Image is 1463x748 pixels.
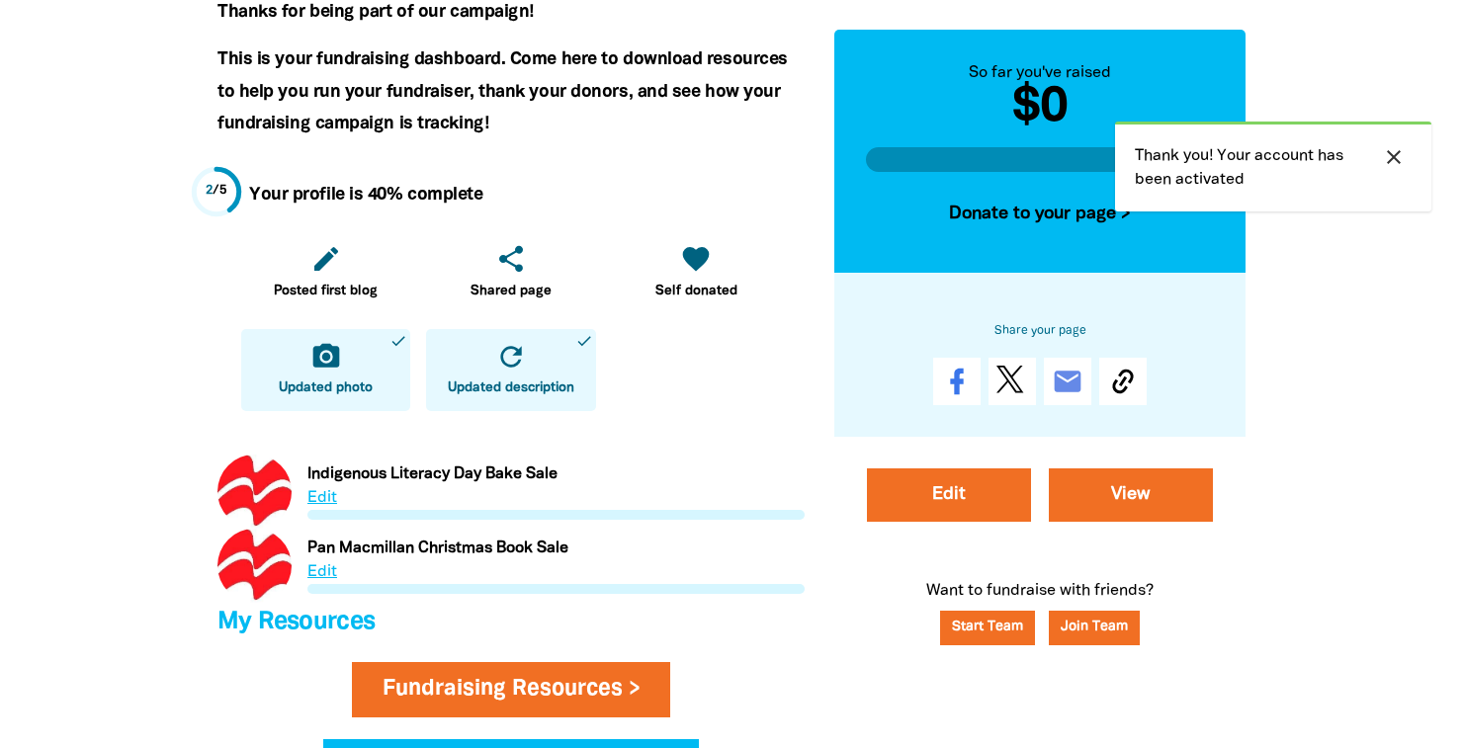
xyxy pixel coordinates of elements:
a: Edit [867,468,1031,522]
button: Copy Link [1099,358,1147,405]
i: email [1052,366,1083,397]
span: My Resources [217,611,376,633]
a: favoriteSelf donated [612,231,781,313]
button: close [1376,144,1412,170]
span: Updated photo [279,378,373,398]
i: refresh [495,341,527,373]
button: Join Team [1049,611,1140,645]
a: View [1049,468,1213,522]
span: Thanks for being part of our campaign! [217,4,534,20]
p: Want to fundraise with friends? [834,579,1246,675]
div: So far you've raised [866,61,1214,85]
i: close [1382,145,1406,169]
a: camera_altUpdated photodone [241,329,410,411]
div: Paginated content [217,455,805,603]
div: Thank you! Your account has been activated [1115,122,1431,211]
strong: Your profile is 40% complete [249,187,482,203]
span: Updated description [448,378,574,398]
span: Self donated [655,282,737,301]
a: Share [933,358,981,405]
h6: Share your page [866,321,1214,343]
div: / 5 [206,182,228,201]
a: refreshUpdated descriptiondone [426,329,595,411]
i: camera_alt [310,341,342,373]
span: This is your fundraising dashboard. Come here to download resources to help you run your fundrais... [217,51,788,131]
i: edit [310,243,342,275]
i: favorite [680,243,712,275]
a: email [1044,358,1091,405]
i: done [389,332,407,350]
a: Post [989,358,1036,405]
a: Fundraising Resources > [352,662,671,717]
button: Donate to your page > [866,189,1214,242]
a: shareShared page [426,231,595,313]
span: Shared page [471,282,552,301]
a: Start Team [940,611,1035,645]
span: Posted first blog [274,282,378,301]
i: done [575,332,593,350]
h2: $0 [866,85,1214,132]
a: editPosted first blog [241,231,410,313]
span: 2 [206,185,214,197]
i: share [495,243,527,275]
